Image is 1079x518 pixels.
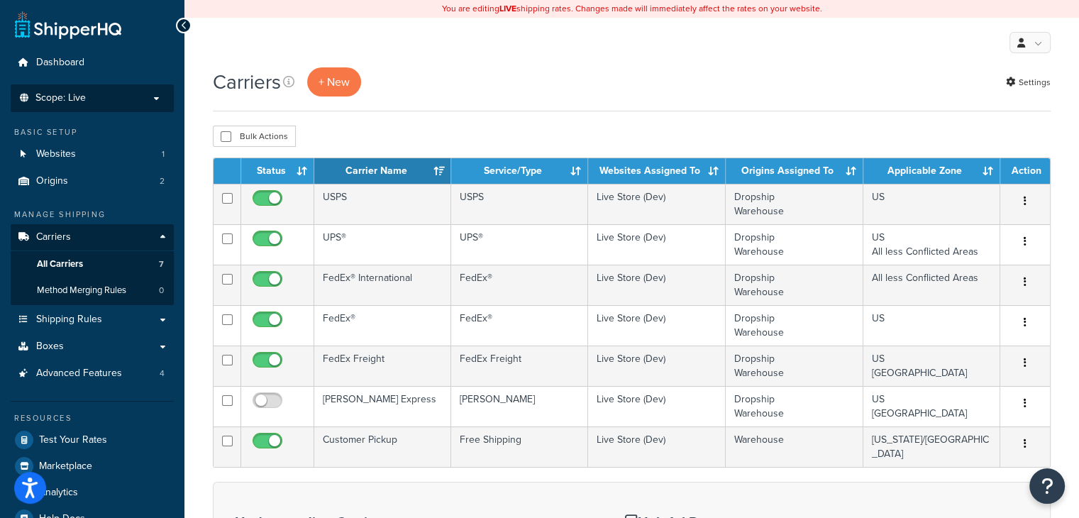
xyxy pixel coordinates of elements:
td: Dropship Warehouse [726,305,863,346]
td: Dropship Warehouse [726,386,863,426]
a: ShipperHQ Home [15,11,121,39]
a: Method Merging Rules 0 [11,277,174,304]
span: Analytics [39,487,78,499]
a: Boxes [11,334,174,360]
a: Websites 1 [11,141,174,167]
h1: Carriers [213,68,281,96]
td: UPS® [451,224,588,265]
th: Websites Assigned To: activate to sort column ascending [588,158,726,184]
span: Method Merging Rules [37,285,126,297]
span: Dashboard [36,57,84,69]
span: Carriers [36,231,71,243]
a: Advanced Features 4 [11,360,174,387]
span: 2 [160,175,165,187]
span: Advanced Features [36,368,122,380]
td: [PERSON_NAME] [451,386,588,426]
li: Carriers [11,224,174,305]
a: Settings [1006,72,1051,92]
a: Shipping Rules [11,307,174,333]
div: Resources [11,412,174,424]
li: Websites [11,141,174,167]
span: 4 [160,368,165,380]
td: FedEx Freight [451,346,588,386]
a: Marketplace [11,453,174,479]
td: US [863,305,1000,346]
a: Carriers [11,224,174,250]
td: All less Conflicted Areas [863,265,1000,305]
button: Open Resource Center [1029,468,1065,504]
th: Status: activate to sort column ascending [241,158,314,184]
td: Live Store (Dev) [588,265,726,305]
th: Applicable Zone: activate to sort column ascending [863,158,1000,184]
span: Marketplace [39,461,92,473]
td: Live Store (Dev) [588,346,726,386]
td: Dropship Warehouse [726,346,863,386]
span: 7 [159,258,164,270]
button: Bulk Actions [213,126,296,147]
td: Dropship Warehouse [726,224,863,265]
th: Action [1000,158,1050,184]
a: Origins 2 [11,168,174,194]
a: Test Your Rates [11,427,174,453]
li: Method Merging Rules [11,277,174,304]
td: Live Store (Dev) [588,426,726,467]
a: Dashboard [11,50,174,76]
b: LIVE [499,2,516,15]
td: USPS [451,184,588,224]
td: US All less Conflicted Areas [863,224,1000,265]
td: FedEx® International [314,265,451,305]
td: Live Store (Dev) [588,305,726,346]
li: Origins [11,168,174,194]
td: Customer Pickup [314,426,451,467]
li: All Carriers [11,251,174,277]
td: US [GEOGRAPHIC_DATA] [863,386,1000,426]
span: Boxes [36,341,64,353]
span: Shipping Rules [36,314,102,326]
span: Origins [36,175,68,187]
div: Basic Setup [11,126,174,138]
td: Dropship Warehouse [726,265,863,305]
span: 0 [159,285,164,297]
span: Test Your Rates [39,434,107,446]
td: USPS [314,184,451,224]
span: 1 [162,148,165,160]
a: All Carriers 7 [11,251,174,277]
li: Advanced Features [11,360,174,387]
td: Dropship Warehouse [726,184,863,224]
td: US [GEOGRAPHIC_DATA] [863,346,1000,386]
td: Live Store (Dev) [588,386,726,426]
td: FedEx Freight [314,346,451,386]
a: Analytics [11,480,174,505]
div: Manage Shipping [11,209,174,221]
td: Live Store (Dev) [588,224,726,265]
button: + New [307,67,361,97]
td: US [863,184,1000,224]
td: UPS® [314,224,451,265]
td: FedEx® [451,265,588,305]
td: Free Shipping [451,426,588,467]
span: Websites [36,148,76,160]
span: All Carriers [37,258,83,270]
td: [US_STATE]/[GEOGRAPHIC_DATA] [863,426,1000,467]
td: FedEx® [451,305,588,346]
td: Live Store (Dev) [588,184,726,224]
th: Carrier Name: activate to sort column ascending [314,158,451,184]
span: Scope: Live [35,92,86,104]
td: Warehouse [726,426,863,467]
th: Origins Assigned To: activate to sort column ascending [726,158,863,184]
td: [PERSON_NAME] Express [314,386,451,426]
th: Service/Type: activate to sort column ascending [451,158,588,184]
td: FedEx® [314,305,451,346]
